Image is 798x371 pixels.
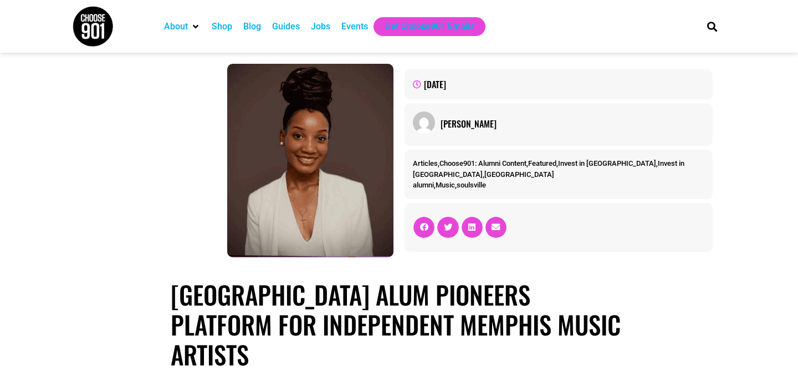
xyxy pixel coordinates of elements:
[164,20,188,33] a: About
[341,20,368,33] a: Events
[413,111,435,134] img: Picture of Amber Dean
[485,217,507,238] div: Share on email
[436,181,455,189] a: Music
[413,159,684,179] span: , , , , ,
[311,20,330,33] a: Jobs
[212,20,232,33] a: Shop
[424,78,446,91] time: [DATE]
[413,159,684,179] a: Invest in [GEOGRAPHIC_DATA]
[243,20,261,33] a: Blog
[462,217,483,238] div: Share on linkedin
[413,159,438,167] a: Articles
[703,17,722,35] div: Search
[272,20,300,33] a: Guides
[227,64,393,257] img: A woman with braided hair in a high bun, wearing a white blazer, a V-neck top, and a necklace, sm...
[558,159,656,167] a: Invest in [GEOGRAPHIC_DATA]
[437,217,458,238] div: Share on twitter
[457,181,486,189] a: soulsville
[528,159,556,167] a: Featured
[385,20,474,33] a: Get Choose901 Emails
[413,217,434,238] div: Share on facebook
[171,279,627,369] h1: [GEOGRAPHIC_DATA] ALUM PIONEERS PLATFORM FOR INDEPENDENT MEMPHIS MUSIC ARTISTS
[158,17,206,36] div: About
[441,117,704,130] a: [PERSON_NAME]
[439,159,526,167] a: Choose901: Alumni Content
[413,181,434,189] a: alumni
[413,181,486,189] span: , ,
[484,170,554,179] a: [GEOGRAPHIC_DATA]
[158,17,688,36] nav: Main nav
